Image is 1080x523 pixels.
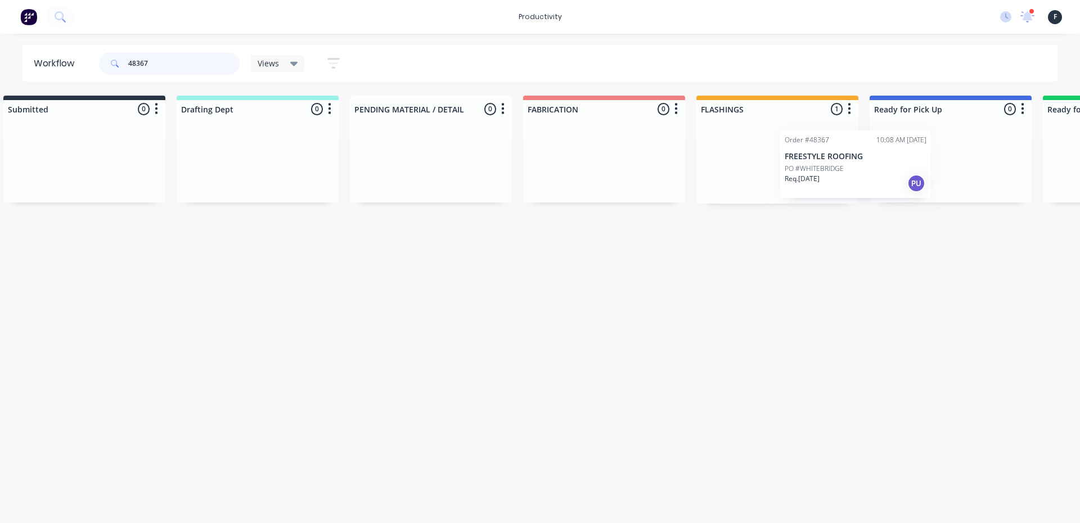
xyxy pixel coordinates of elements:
[513,8,568,25] div: productivity
[20,8,37,25] img: Factory
[34,57,80,70] div: Workflow
[128,52,240,75] input: Search for orders...
[258,57,279,69] span: Views
[1054,12,1057,22] span: F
